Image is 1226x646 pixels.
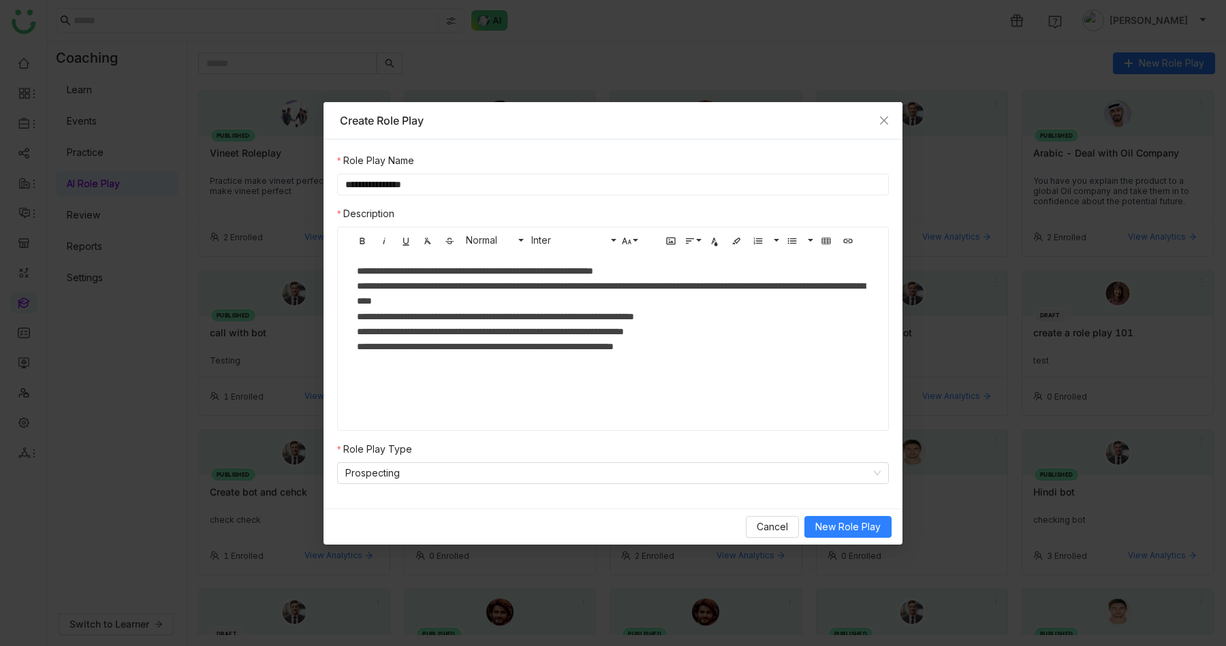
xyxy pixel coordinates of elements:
span: Cancel [757,519,788,534]
button: Italic (⌘I) [374,230,394,251]
button: Ordered List [770,230,781,251]
div: Create Role Play [340,113,886,128]
label: Role Play Name [337,153,414,168]
button: Insert Link (⌘K) [838,230,858,251]
button: Unordered List [804,230,815,251]
button: Close [866,102,902,139]
button: Bold (⌘B) [352,230,373,251]
button: Unordered List [782,230,802,251]
button: Text Color [704,230,725,251]
span: Inter [529,234,610,246]
label: Role Play Type [337,442,412,457]
span: Normal [463,234,518,246]
button: Inter [526,230,618,251]
label: Description [337,206,394,221]
button: Insert Table [816,230,836,251]
button: Align [682,230,703,251]
nz-select-item: Prospecting [345,463,881,483]
span: New Role Play [815,519,881,534]
button: Ordered List [748,230,768,251]
button: Background Color [726,230,746,251]
button: Font Size [619,230,640,251]
button: Cancel [746,516,799,538]
button: Normal [461,230,525,251]
button: New Role Play [804,516,892,538]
